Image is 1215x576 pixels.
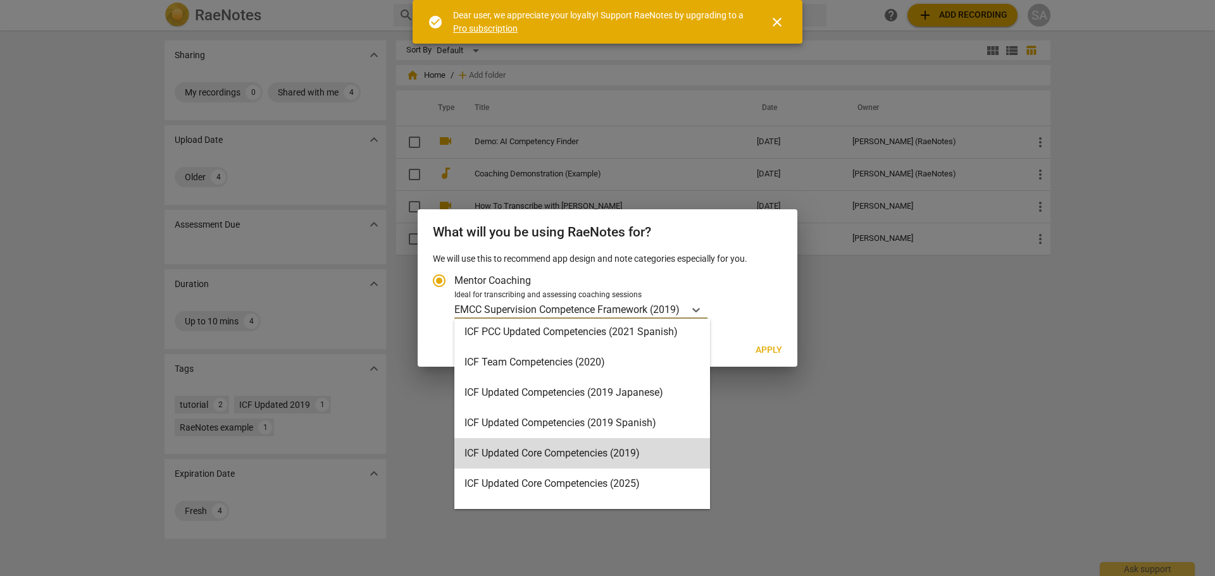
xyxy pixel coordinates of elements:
[454,317,710,347] div: ICF PCC Updated Competencies (2021 Spanish)
[454,408,710,438] div: ICF Updated Competencies (2019 Spanish)
[756,344,782,357] span: Apply
[454,347,710,377] div: ICF Team Competencies (2020)
[454,302,680,317] p: EMCC Supervision Competence Framework (2019)
[453,23,518,34] a: Pro subscription
[454,469,710,499] div: ICF Updated Core Competencies (2025)
[769,15,785,30] span: close
[428,15,443,30] span: check_circle
[453,9,747,35] div: Dear user, we appreciate your loyalty! Support RaeNotes by upgrading to a
[454,499,710,529] div: Minimum Skills Requirements for ACC (2023)
[433,252,782,266] p: We will use this to recommend app design and note categories especially for you.
[433,224,782,240] h2: What will you be using RaeNotes for?
[454,377,710,408] div: ICF Updated Competencies (2019 Japanese)
[454,438,710,469] div: ICF Updated Core Competencies (2019)
[454,273,531,288] span: Mentor Coaching
[745,339,792,362] button: Apply
[454,290,778,301] div: Ideal for transcribing and assessing coaching sessions
[681,303,683,316] input: Ideal for transcribing and assessing coaching sessionsEMCC Supervision Competence Framework (2019)
[433,266,782,319] div: Account type
[762,7,792,37] button: Close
